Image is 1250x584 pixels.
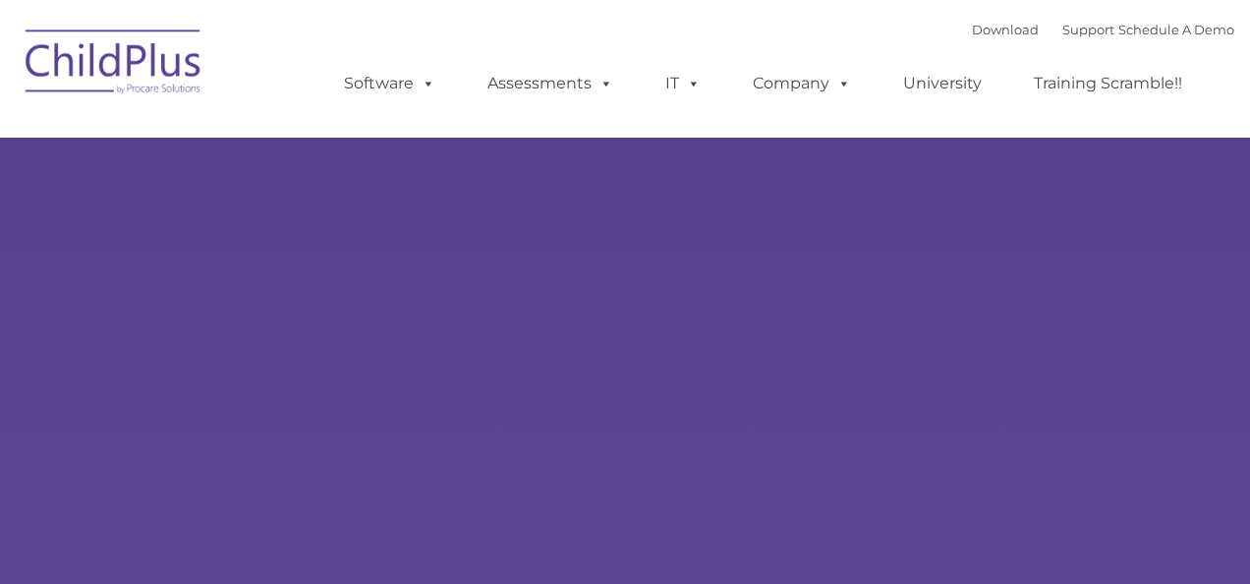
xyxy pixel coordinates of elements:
[1014,64,1202,103] a: Training Scramble!!
[972,22,1039,37] a: Download
[733,64,871,103] a: Company
[972,22,1234,37] font: |
[1118,22,1234,37] a: Schedule A Demo
[883,64,1001,103] a: University
[1062,22,1114,37] a: Support
[468,64,633,103] a: Assessments
[324,64,455,103] a: Software
[646,64,720,103] a: IT
[16,16,212,114] img: ChildPlus by Procare Solutions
